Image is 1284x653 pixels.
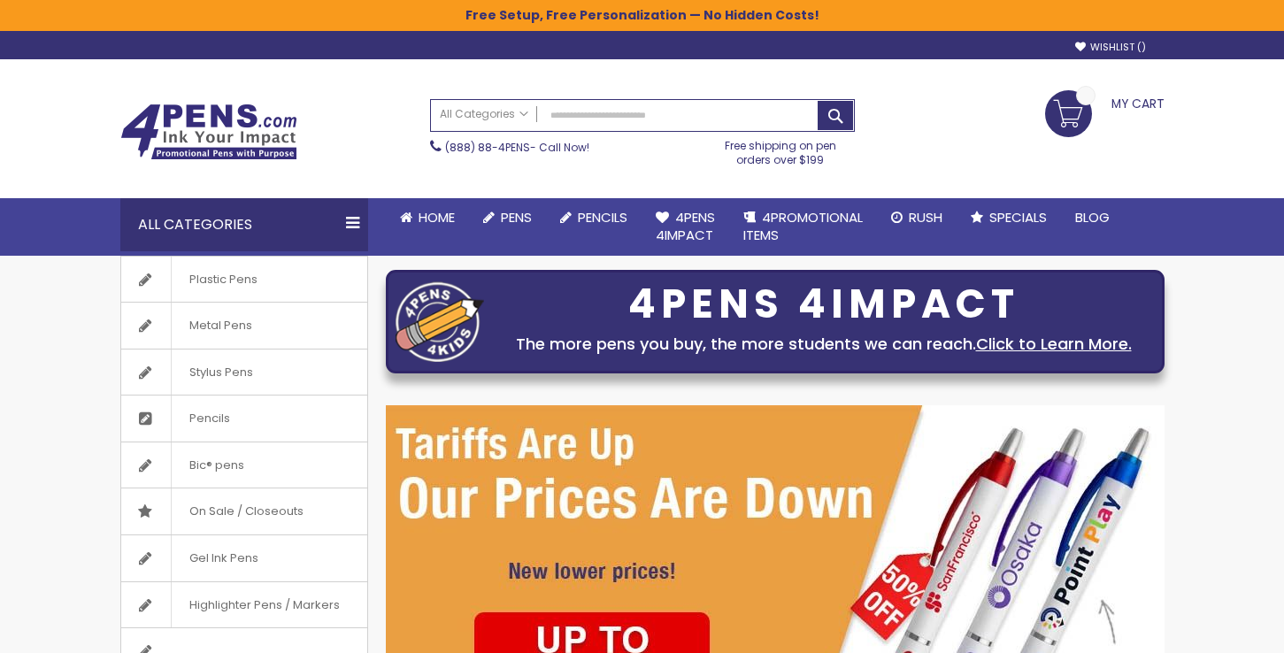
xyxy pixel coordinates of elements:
a: All Categories [431,100,537,129]
span: Stylus Pens [171,350,271,396]
a: Home [386,198,469,237]
span: Blog [1075,208,1110,227]
span: Pens [501,208,532,227]
a: Rush [877,198,957,237]
a: Specials [957,198,1061,237]
span: Gel Ink Pens [171,535,276,581]
span: 4PROMOTIONAL ITEMS [743,208,863,244]
a: Stylus Pens [121,350,367,396]
span: - Call Now! [445,140,589,155]
span: Pencils [578,208,627,227]
span: Plastic Pens [171,257,275,303]
a: On Sale / Closeouts [121,488,367,534]
div: 4PENS 4IMPACT [493,286,1155,323]
a: Highlighter Pens / Markers [121,582,367,628]
a: Pencils [546,198,642,237]
a: Plastic Pens [121,257,367,303]
span: Highlighter Pens / Markers [171,582,358,628]
div: All Categories [120,198,368,251]
a: Pencils [121,396,367,442]
a: Blog [1061,198,1124,237]
a: Bic® pens [121,442,367,488]
span: Metal Pens [171,303,270,349]
div: Free shipping on pen orders over $199 [706,132,855,167]
span: Specials [989,208,1047,227]
span: All Categories [440,107,528,121]
a: Metal Pens [121,303,367,349]
img: 4Pens Custom Pens and Promotional Products [120,104,297,160]
span: Home [419,208,455,227]
div: The more pens you buy, the more students we can reach. [493,332,1155,357]
a: 4Pens4impact [642,198,729,256]
a: Gel Ink Pens [121,535,367,581]
span: 4Pens 4impact [656,208,715,244]
a: Click to Learn More. [976,333,1132,355]
span: Pencils [171,396,248,442]
a: (888) 88-4PENS [445,140,530,155]
img: four_pen_logo.png [396,281,484,362]
a: Wishlist [1075,41,1146,54]
a: Pens [469,198,546,237]
span: On Sale / Closeouts [171,488,321,534]
span: Bic® pens [171,442,262,488]
a: 4PROMOTIONALITEMS [729,198,877,256]
span: Rush [909,208,942,227]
